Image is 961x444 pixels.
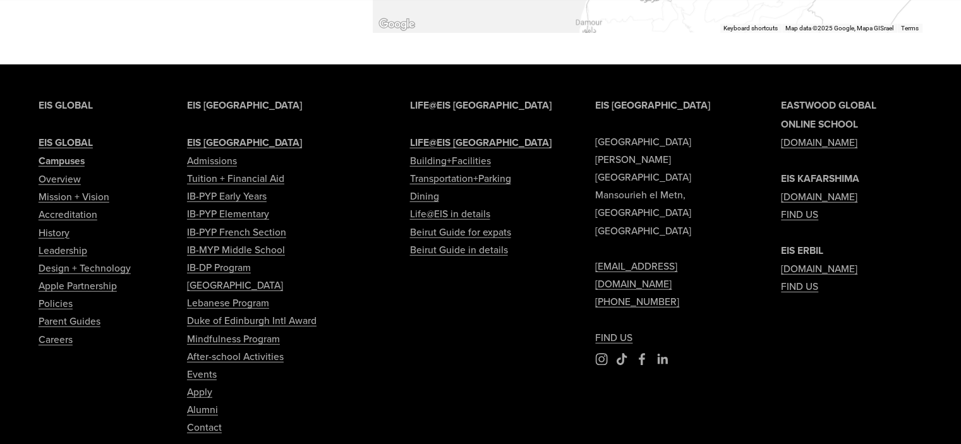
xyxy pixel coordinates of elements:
[187,152,237,169] a: Admissions
[39,170,81,188] a: Overview
[187,205,269,222] a: IB-PYP Elementary
[636,353,648,366] a: Facebook
[187,223,286,241] a: IB-PYP French Section
[187,135,302,150] strong: EIS [GEOGRAPHIC_DATA]
[409,187,438,205] a: Dining
[187,400,218,418] a: Alumni
[781,188,857,205] a: [DOMAIN_NAME]
[39,224,70,241] a: History
[187,347,284,365] a: After-school Activities
[785,25,893,32] span: Map data ©2025 Google, Mapa GISrael
[595,98,710,112] strong: EIS [GEOGRAPHIC_DATA]
[187,365,217,383] a: Events
[39,133,93,152] a: EIS GLOBAL
[595,292,679,310] a: [PHONE_NUMBER]
[376,16,418,33] img: Google
[595,257,737,292] a: [EMAIL_ADDRESS][DOMAIN_NAME]
[781,98,876,131] strong: EASTWOOD GLOBAL ONLINE SCHOOL
[39,312,100,330] a: Parent Guides
[723,24,778,33] button: Keyboard shortcuts
[39,188,109,205] a: Mission + Vision
[409,223,511,241] a: Beirut Guide for expats
[781,133,857,151] a: [DOMAIN_NAME]
[39,98,93,112] strong: EIS GLOBAL
[39,135,93,150] strong: EIS GLOBAL
[409,205,490,222] a: Life@EIS in details
[409,241,507,258] a: Beirut Guide in details
[901,25,919,32] a: Terms
[187,418,222,436] a: Contact
[595,328,632,346] a: FIND US
[187,241,285,258] a: IB-MYP Middle School
[781,277,818,295] a: FIND US
[409,98,551,112] strong: LIFE@EIS [GEOGRAPHIC_DATA]
[187,187,267,205] a: IB-PYP Early Years
[187,98,302,112] strong: EIS [GEOGRAPHIC_DATA]
[187,276,283,294] a: [GEOGRAPHIC_DATA]
[595,96,737,345] p: [GEOGRAPHIC_DATA] [PERSON_NAME][GEOGRAPHIC_DATA] Mansourieh el Metn, [GEOGRAPHIC_DATA] [GEOGRAPHI...
[187,258,251,276] a: IB-DP Program
[39,277,117,294] a: Apple Partnership
[39,330,73,348] a: Careers
[39,259,131,277] a: Design + Technology
[409,169,511,187] a: Transportation+Parking
[187,330,280,347] a: Mindfulness Program
[187,383,212,400] a: Apply
[409,152,490,169] a: Building+Facilities
[39,294,73,312] a: Policies
[39,153,85,168] strong: Campuses
[187,311,317,329] a: Duke of Edinburgh Intl Award
[781,243,823,258] strong: EIS ERBIL
[656,353,668,366] a: LinkedIn
[39,241,87,259] a: Leadership
[187,169,284,187] a: Tuition + Financial Aid
[376,16,418,33] a: Open this area in Google Maps (opens a new window)
[781,260,857,277] a: [DOMAIN_NAME]
[187,133,302,152] a: EIS [GEOGRAPHIC_DATA]
[39,205,97,223] a: Accreditation
[187,294,269,311] a: Lebanese Program
[615,353,628,366] a: TikTok
[409,133,551,152] a: LIFE@EIS [GEOGRAPHIC_DATA]
[409,135,551,150] strong: LIFE@EIS [GEOGRAPHIC_DATA]
[781,171,859,186] strong: EIS KAFARSHIMA
[39,152,85,170] a: Campuses
[595,353,608,366] a: Instagram
[781,205,818,223] a: FIND US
